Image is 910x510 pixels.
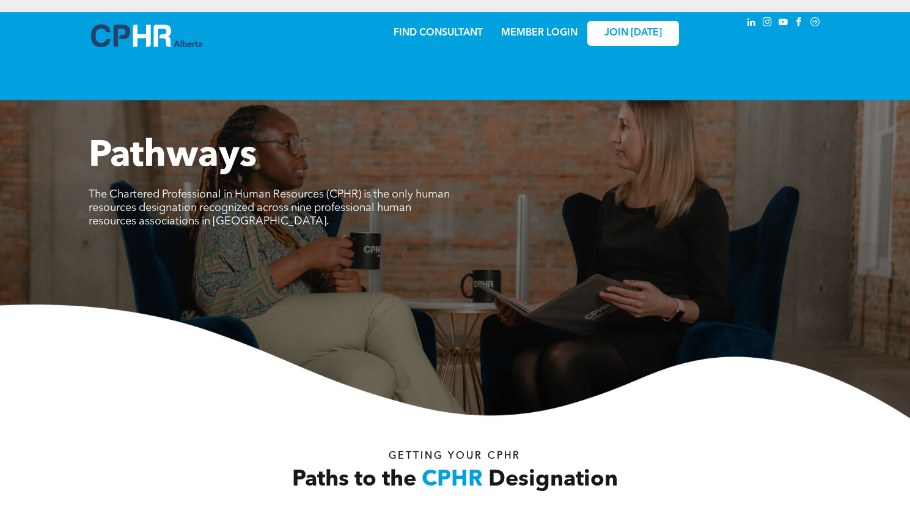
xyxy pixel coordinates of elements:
[745,15,758,32] a: linkedin
[604,28,662,39] span: JOIN [DATE]
[488,469,618,491] span: Designation
[422,469,483,491] span: CPHR
[793,15,806,32] a: facebook
[394,28,483,38] a: FIND CONSULTANT
[292,469,416,491] span: Paths to the
[89,189,450,227] span: The Chartered Professional in Human Resources (CPHR) is the only human resources designation reco...
[89,138,257,175] span: Pathways
[91,24,202,47] img: A blue and white logo for cp alberta
[501,28,578,38] a: MEMBER LOGIN
[761,15,774,32] a: instagram
[809,15,822,32] a: Social network
[389,451,521,461] span: Getting your Cphr
[587,21,679,46] a: JOIN [DATE]
[777,15,790,32] a: youtube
